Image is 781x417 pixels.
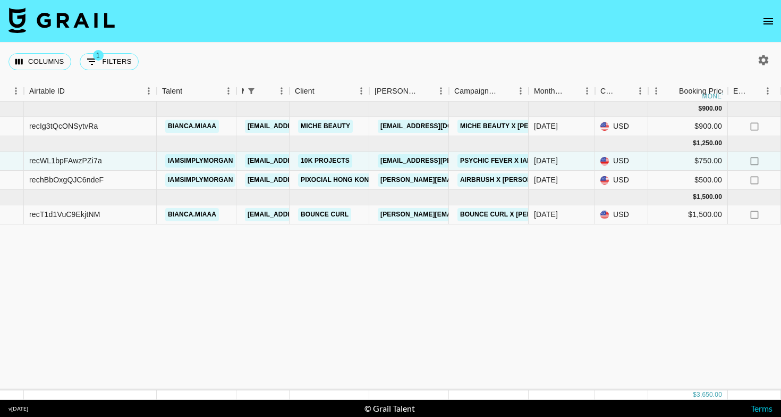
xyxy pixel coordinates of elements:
[157,81,236,102] div: Talent
[165,154,235,168] a: iamsimplymorgan
[457,120,575,133] a: Miche beauty x [PERSON_NAME]
[693,139,697,148] div: $
[29,121,98,131] div: recIg3tQcONSytvRa
[454,81,498,102] div: Campaign (Type)
[245,120,418,133] a: [EMAIL_ADDRESS][PERSON_NAME][DOMAIN_NAME]
[595,205,648,224] div: USD
[534,121,558,131] div: Jun '25
[8,83,24,99] button: Menu
[290,81,369,102] div: Client
[9,405,28,412] div: v [DATE]
[702,104,722,113] div: 900.00
[29,174,104,185] div: rechBbOxgQJC6ndeF
[648,83,664,99] button: Menu
[378,173,606,187] a: [PERSON_NAME][EMAIL_ADDRESS][PERSON_NAME][DOMAIN_NAME]
[80,53,139,70] button: Show filters
[242,81,244,102] div: Manager
[65,84,80,98] button: Sort
[457,173,559,187] a: AirBrush x [PERSON_NAME]
[595,152,648,171] div: USD
[353,83,369,99] button: Menu
[165,173,235,187] a: iamsimplymorgan
[244,84,259,98] div: 1 active filter
[699,104,702,113] div: $
[274,83,290,99] button: Menu
[182,84,197,98] button: Sort
[375,81,418,102] div: [PERSON_NAME]
[9,53,71,70] button: Select columns
[9,7,115,33] img: Grail Talent
[617,84,632,98] button: Sort
[298,154,352,168] a: 10k Projects
[378,154,551,168] a: [EMAIL_ADDRESS][PERSON_NAME][DOMAIN_NAME]
[165,208,219,221] a: bianca.miaaa
[315,84,329,98] button: Sort
[534,81,564,102] div: Month Due
[24,81,157,102] div: Airtable ID
[298,120,353,133] a: MICHE Beauty
[29,155,102,166] div: recWL1bpFAwzPZi7a
[298,173,404,187] a: Pixocial Hong Kong Limited
[162,81,182,102] div: Talent
[733,81,748,102] div: Expenses: Remove Commission?
[697,193,722,202] div: 1,500.00
[364,403,415,414] div: © Grail Talent
[220,83,236,99] button: Menu
[29,209,100,220] div: recT1d1VuC9EkjtNM
[245,173,418,187] a: [EMAIL_ADDRESS][PERSON_NAME][DOMAIN_NAME]
[529,81,595,102] div: Month Due
[679,81,726,102] div: Booking Price
[758,11,779,32] button: open drawer
[595,171,648,190] div: USD
[457,208,573,221] a: Bounce Curl x [PERSON_NAME]
[244,84,259,98] button: Show filters
[728,81,781,102] div: Expenses: Remove Commission?
[93,50,104,61] span: 1
[298,208,351,221] a: Bounce Curl
[29,81,65,102] div: Airtable ID
[418,84,433,98] button: Sort
[600,81,617,102] div: Currency
[595,81,648,102] div: Currency
[295,81,315,102] div: Client
[449,81,529,102] div: Campaign (Type)
[595,117,648,136] div: USD
[564,84,579,98] button: Sort
[498,84,513,98] button: Sort
[245,208,418,221] a: [EMAIL_ADDRESS][PERSON_NAME][DOMAIN_NAME]
[141,83,157,99] button: Menu
[702,93,726,99] div: money
[648,117,728,136] div: $900.00
[648,205,728,224] div: $1,500.00
[648,152,728,171] div: $750.00
[457,154,588,168] a: Psychic Fever x iamsimplymorgan
[697,390,722,399] div: 3,650.00
[664,84,679,98] button: Sort
[748,84,763,98] button: Sort
[165,120,219,133] a: bianca.miaaa
[378,208,551,221] a: [PERSON_NAME][EMAIL_ADDRESS][DOMAIN_NAME]
[579,83,595,99] button: Menu
[760,83,776,99] button: Menu
[236,81,290,102] div: Manager
[693,193,697,202] div: $
[513,83,529,99] button: Menu
[697,139,722,148] div: 1,250.00
[693,390,697,399] div: $
[433,83,449,99] button: Menu
[534,174,558,185] div: Jul '25
[259,84,274,98] button: Sort
[378,120,497,133] a: [EMAIL_ADDRESS][DOMAIN_NAME]
[632,83,648,99] button: Menu
[751,403,772,413] a: Terms
[369,81,449,102] div: Booker
[648,171,728,190] div: $500.00
[534,209,558,220] div: Aug '25
[534,155,558,166] div: Jul '25
[245,154,418,168] a: [EMAIL_ADDRESS][PERSON_NAME][DOMAIN_NAME]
